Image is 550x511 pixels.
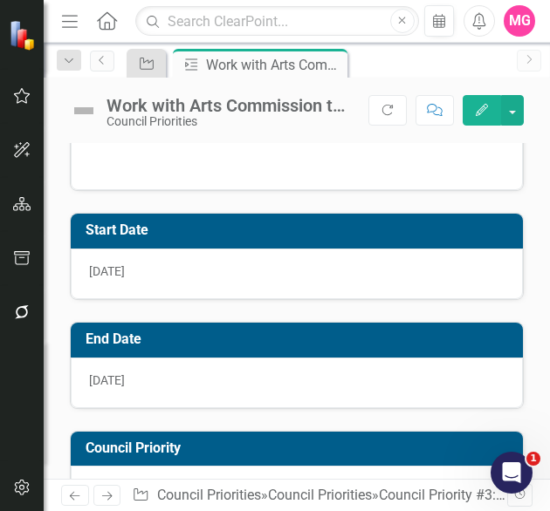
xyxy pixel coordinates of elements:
a: Council Priorities [157,487,261,503]
img: Not Defined [70,97,98,125]
h3: Start Date [86,222,514,238]
h3: End Date [86,331,514,347]
iframe: Intercom live chat [491,452,533,494]
img: ClearPoint Strategy [9,19,39,50]
div: Council Priorities [107,115,351,128]
div: Work with Arts Commission to recommend and Council to approval final grant awards [206,54,343,76]
div: » » » [132,486,506,506]
h3: Council Priority [86,440,514,456]
div: Work with Arts Commission to recommend and Council to approval final grant awards [107,96,351,115]
button: MG [504,5,535,37]
input: Search ClearPoint... [135,6,418,37]
a: Council Priorities [268,487,372,503]
span: [DATE] [89,264,125,278]
span: [DATE] [89,373,125,387]
span: 1 [526,452,540,466]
